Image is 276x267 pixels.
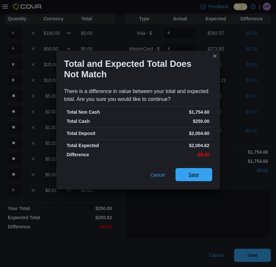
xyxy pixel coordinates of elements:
h1: Total and Expected Total Does Not Match [64,59,207,80]
button: Cancel [148,168,168,181]
p: Difference [67,151,137,158]
span: Save [189,171,199,178]
div: There is a difference in value between your total and expected total. Are you sure you would like... [64,87,212,103]
p: $250.00 [139,118,210,124]
p: $2,004.60 [139,130,210,137]
p: $1,754.60 [139,109,210,115]
p: Total Cash [67,118,137,124]
p: $2,004.62 [139,142,210,149]
p: Total Expected [67,142,137,149]
button: Save [175,168,212,181]
button: Closes this modal window [211,52,219,60]
p: Total Deposit [67,130,137,137]
span: Cancel [151,172,165,178]
p: -$0.02 [139,151,210,158]
p: Total Non Cash [67,109,137,115]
